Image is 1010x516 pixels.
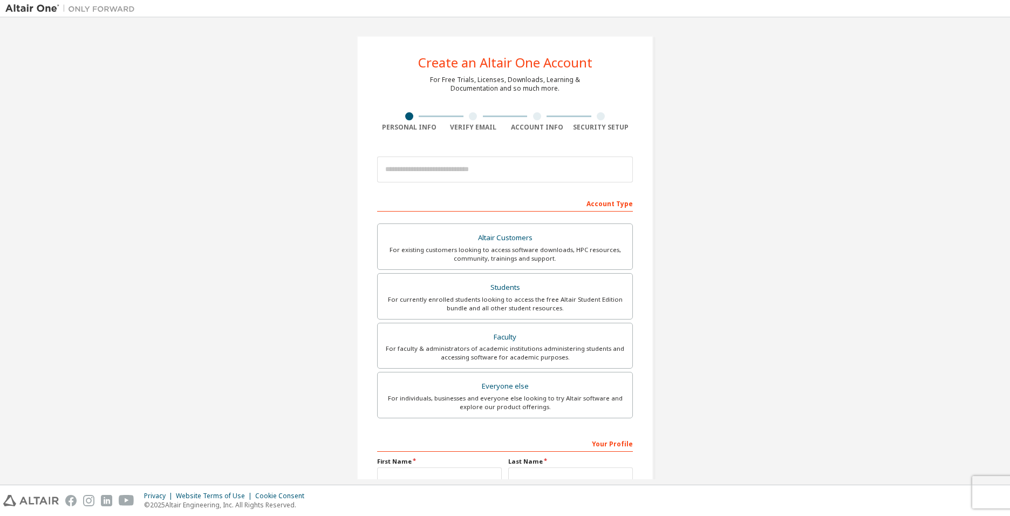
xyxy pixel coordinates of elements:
img: Altair One [5,3,140,14]
div: Personal Info [377,123,441,132]
div: For existing customers looking to access software downloads, HPC resources, community, trainings ... [384,246,626,263]
div: Everyone else [384,379,626,394]
img: altair_logo.svg [3,495,59,506]
div: Verify Email [441,123,506,132]
div: Faculty [384,330,626,345]
div: For faculty & administrators of academic institutions administering students and accessing softwa... [384,344,626,362]
label: First Name [377,457,502,466]
div: Students [384,280,626,295]
label: Last Name [508,457,633,466]
div: For currently enrolled students looking to access the free Altair Student Edition bundle and all ... [384,295,626,313]
div: Create an Altair One Account [418,56,592,69]
img: facebook.svg [65,495,77,506]
div: Security Setup [569,123,633,132]
div: Privacy [144,492,176,500]
div: Account Type [377,194,633,212]
div: Website Terms of Use [176,492,255,500]
div: Account Info [505,123,569,132]
div: Cookie Consent [255,492,311,500]
img: instagram.svg [83,495,94,506]
img: linkedin.svg [101,495,112,506]
div: For Free Trials, Licenses, Downloads, Learning & Documentation and so much more. [430,76,580,93]
img: youtube.svg [119,495,134,506]
div: For individuals, businesses and everyone else looking to try Altair software and explore our prod... [384,394,626,411]
div: Your Profile [377,434,633,452]
div: Altair Customers [384,230,626,246]
p: © 2025 Altair Engineering, Inc. All Rights Reserved. [144,500,311,510]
